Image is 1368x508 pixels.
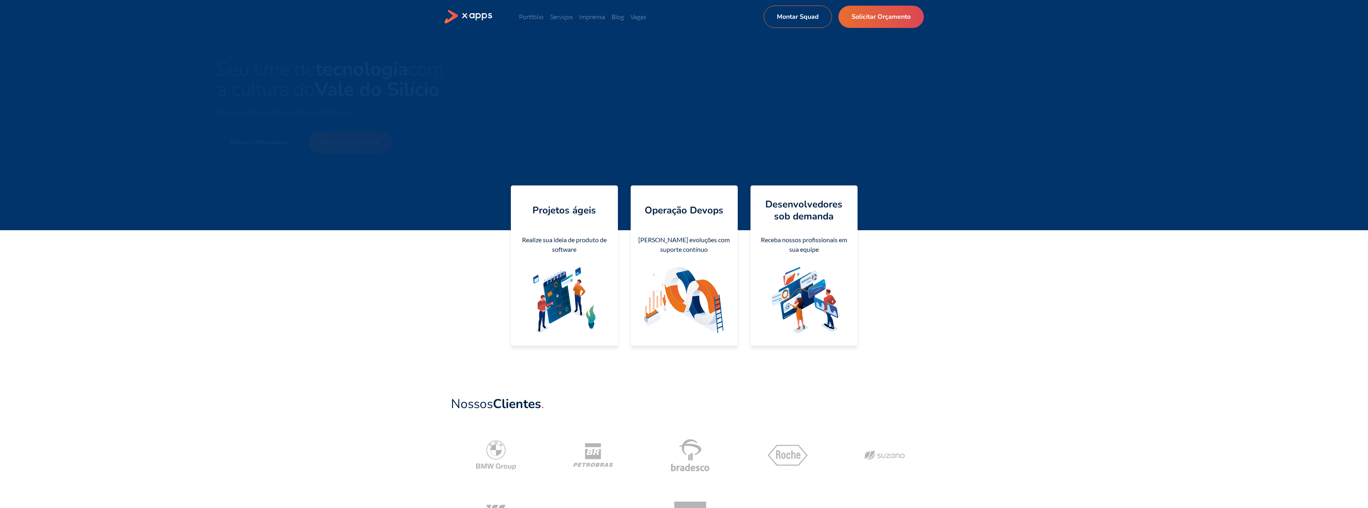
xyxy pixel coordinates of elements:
a: NossosClientes [451,397,544,414]
a: Alocar profissionais [445,131,530,153]
a: Solicitar Orçamento [838,6,924,28]
a: Montar Squad [764,6,832,28]
h4: Desenvolvedores sob demanda [757,198,851,222]
a: Imprensa [579,13,605,21]
div: [PERSON_NAME] evoluções com suporte contínuo [637,235,731,254]
div: Receba nossos profissionais em sua equipe [757,235,851,254]
span: Design e desenvolvimento de software [445,107,576,117]
span: Nossos [451,395,541,412]
a: Portfólio [519,13,544,21]
span: Seu time de com a cultura do [445,56,671,103]
a: Vagas [630,13,646,21]
strong: Vale do Silício [542,76,667,103]
div: Realize sua ideia de produto de software [517,235,612,254]
a: Blog [612,13,624,21]
h4: Projetos ágeis [532,204,596,216]
strong: Clientes [493,395,541,412]
a: Receber estimativa [536,131,619,153]
a: Serviços [550,13,573,21]
h4: Operação Devops [645,204,723,216]
strong: tecnologia [543,56,636,82]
